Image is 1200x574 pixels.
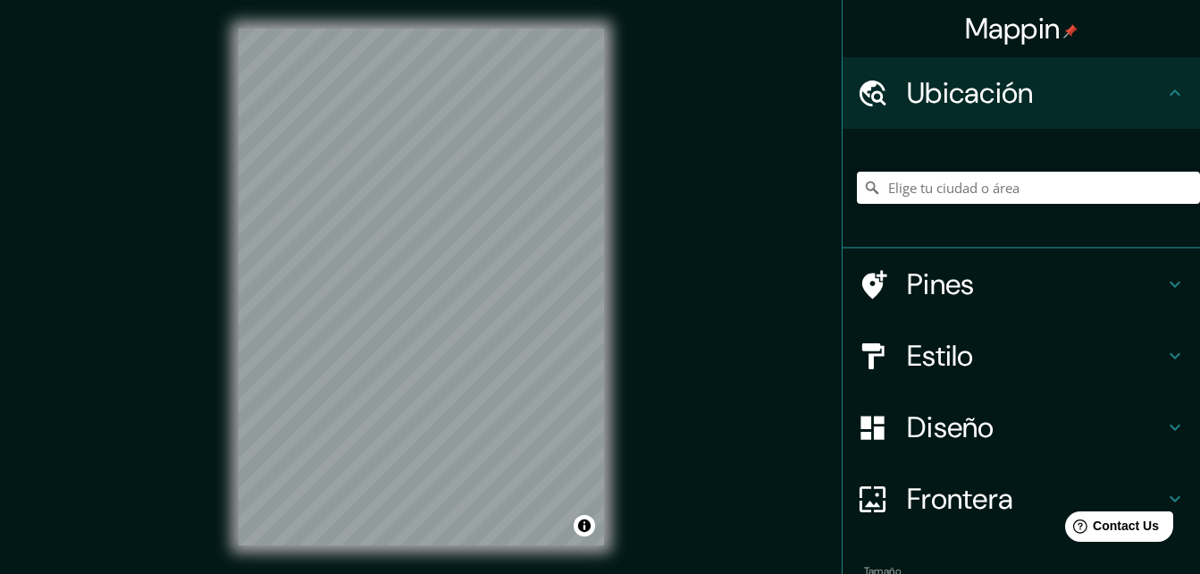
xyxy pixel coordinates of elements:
[965,10,1061,47] font: Mappin
[843,57,1200,129] div: Ubicación
[907,481,1164,517] h4: Frontera
[907,338,1164,374] h4: Estilo
[843,463,1200,535] div: Frontera
[1063,24,1078,38] img: pin-icon.png
[1041,504,1180,554] iframe: Help widget launcher
[907,75,1164,111] h4: Ubicación
[907,409,1164,445] h4: Diseño
[239,29,604,545] canvas: Mapa
[843,249,1200,320] div: Pines
[574,515,595,536] button: Alternar atribución
[843,320,1200,392] div: Estilo
[843,392,1200,463] div: Diseño
[857,172,1200,204] input: Elige tu ciudad o área
[907,266,1164,302] h4: Pines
